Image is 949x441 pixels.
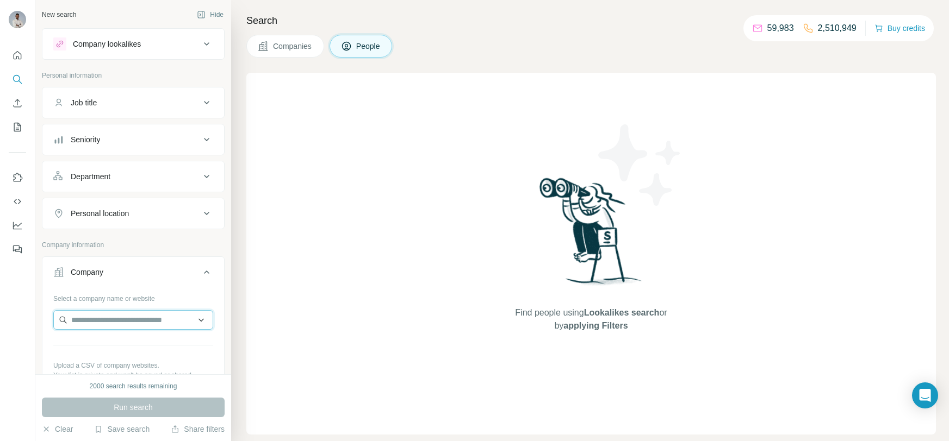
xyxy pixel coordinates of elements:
span: Find people using or by [504,306,678,332]
button: Department [42,163,224,190]
button: Share filters [171,424,225,434]
div: Seniority [71,134,100,145]
div: Personal location [71,208,129,219]
button: Quick start [9,46,26,65]
button: Company lookalikes [42,31,224,57]
p: 59,983 [767,22,794,35]
h4: Search [246,13,936,28]
button: Dashboard [9,216,26,235]
span: applying Filters [563,321,628,330]
div: Job title [71,97,97,108]
button: Hide [189,7,231,23]
img: Surfe Illustration - Woman searching with binoculars [535,175,648,296]
button: Save search [94,424,150,434]
button: My lists [9,117,26,137]
button: Seniority [42,127,224,153]
button: Buy credits [874,21,925,36]
img: Avatar [9,11,26,28]
p: Personal information [42,71,225,80]
div: 2000 search results remaining [90,381,177,391]
button: Company [42,259,224,289]
button: Clear [42,424,73,434]
div: Company lookalikes [73,39,141,49]
button: Use Surfe API [9,192,26,211]
p: 2,510,949 [818,22,857,35]
button: Enrich CSV [9,93,26,113]
button: Feedback [9,240,26,259]
div: Department [71,171,110,182]
div: Company [71,267,103,278]
button: Personal location [42,200,224,226]
img: Surfe Illustration - Stars [591,116,689,214]
span: Companies [273,41,313,52]
span: Lookalikes search [584,308,660,317]
div: Select a company name or website [53,289,213,304]
p: Company information [42,240,225,250]
button: Use Surfe on LinkedIn [9,168,26,187]
div: Open Intercom Messenger [912,382,938,408]
p: Upload a CSV of company websites. [53,361,213,370]
p: Your list is private and won't be saved or shared. [53,370,213,380]
button: Job title [42,90,224,116]
button: Search [9,70,26,89]
div: New search [42,10,76,20]
span: People [356,41,381,52]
